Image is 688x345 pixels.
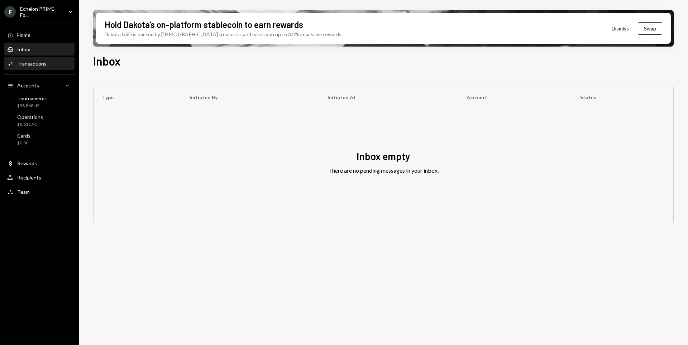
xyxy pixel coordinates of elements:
a: Transactions [4,57,75,70]
th: Initiated By [181,86,319,109]
h1: Inbox [93,54,121,68]
div: Inbox empty [357,149,410,163]
a: Rewards [4,157,75,169]
div: $0.00 [17,140,30,146]
a: Accounts [4,79,75,92]
div: Home [17,32,30,38]
div: Echelon PRIME Fo... [20,6,62,18]
button: Dismiss [603,20,638,37]
div: Hold Dakota’s on-platform stablecoin to earn rewards [105,19,303,30]
div: Rewards [17,160,37,166]
a: Inbox [4,43,75,56]
th: Initiated At [319,86,458,109]
button: Swap [638,22,662,35]
a: Cards$0.00 [4,130,75,148]
a: Recipients [4,171,75,184]
div: Cards [17,133,30,139]
div: Inbox [17,46,30,52]
th: Type [94,86,181,109]
div: Tournaments [17,95,48,101]
div: Dakota USD is backed by [DEMOGRAPHIC_DATA] treasuries and earns you up to 3.5% in passive rewards. [105,30,343,38]
div: $38,868.42 [17,103,48,109]
a: Home [4,28,75,41]
div: There are no pending messages in your inbox. [328,166,439,175]
div: Operations [17,114,43,120]
div: E [4,6,16,18]
div: Team [17,189,30,195]
a: Tournaments$38,868.42 [4,93,75,110]
div: Recipients [17,174,41,181]
div: Accounts [17,82,39,88]
th: Account [458,86,572,109]
div: Transactions [17,61,47,67]
a: Team [4,185,75,198]
th: Status [572,86,673,109]
a: Operations$8,611.91 [4,112,75,129]
div: $8,611.91 [17,121,43,128]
